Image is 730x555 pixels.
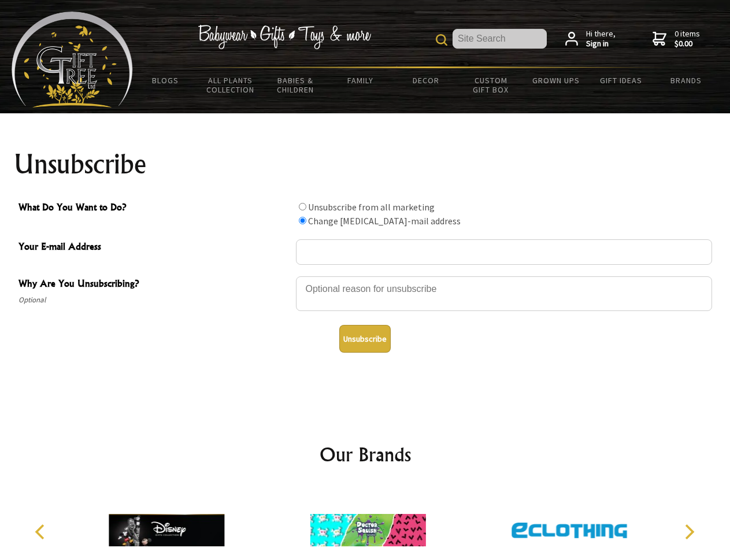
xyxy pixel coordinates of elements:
span: 0 items [675,28,700,49]
a: Custom Gift Box [458,68,524,102]
label: Change [MEDICAL_DATA]-mail address [308,215,461,227]
span: Hi there, [586,29,616,49]
h1: Unsubscribe [14,150,717,178]
a: Hi there,Sign in [565,29,616,49]
a: Brands [654,68,719,92]
strong: $0.00 [675,39,700,49]
strong: Sign in [586,39,616,49]
a: 0 items$0.00 [653,29,700,49]
img: Babyware - Gifts - Toys and more... [12,12,133,108]
input: What Do You Want to Do? [299,217,306,224]
a: Grown Ups [523,68,588,92]
input: What Do You Want to Do? [299,203,306,210]
span: Your E-mail Address [18,239,290,256]
img: product search [436,34,447,46]
a: Family [328,68,394,92]
a: BLOGS [133,68,198,92]
span: What Do You Want to Do? [18,200,290,217]
input: Your E-mail Address [296,239,712,265]
textarea: Why Are You Unsubscribing? [296,276,712,311]
a: Babies & Children [263,68,328,102]
img: Babywear - Gifts - Toys & more [198,25,371,49]
a: Gift Ideas [588,68,654,92]
a: All Plants Collection [198,68,264,102]
button: Previous [29,519,54,545]
a: Decor [393,68,458,92]
span: Why Are You Unsubscribing? [18,276,290,293]
button: Next [676,519,702,545]
label: Unsubscribe from all marketing [308,201,435,213]
input: Site Search [453,29,547,49]
h2: Our Brands [23,441,707,468]
button: Unsubscribe [339,325,391,353]
span: Optional [18,293,290,307]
